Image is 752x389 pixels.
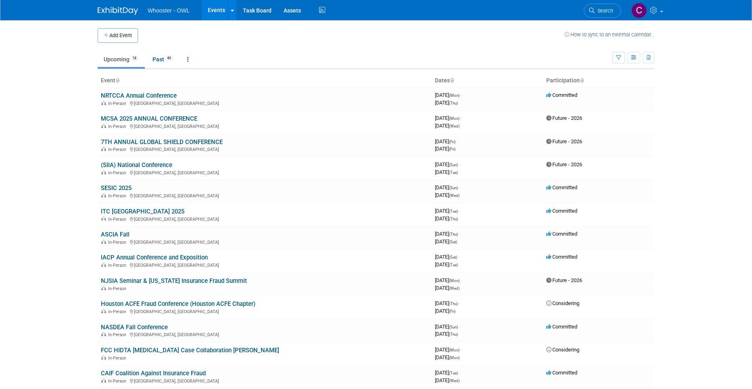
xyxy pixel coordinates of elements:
[546,347,579,353] span: Considering
[101,277,247,284] a: NJSIA Seminar & [US_STATE] Insurance Fraud Summit
[459,161,460,167] span: -
[449,116,460,121] span: (Mon)
[435,215,458,222] span: [DATE]
[435,115,462,121] span: [DATE]
[101,240,106,244] img: In-Person Event
[449,101,458,105] span: (Thu)
[435,331,458,337] span: [DATE]
[435,146,455,152] span: [DATE]
[435,300,460,306] span: [DATE]
[101,332,106,336] img: In-Person Event
[546,370,577,376] span: Committed
[457,138,458,144] span: -
[101,347,279,354] a: FCC HIDTA [MEDICAL_DATA] Case Collaboration [PERSON_NAME]
[101,238,428,245] div: [GEOGRAPHIC_DATA], [GEOGRAPHIC_DATA]
[461,347,462,353] span: -
[101,101,106,105] img: In-Person Event
[435,277,462,283] span: [DATE]
[101,169,428,176] div: [GEOGRAPHIC_DATA], [GEOGRAPHIC_DATA]
[108,170,129,176] span: In-Person
[546,208,577,214] span: Committed
[449,124,460,128] span: (Wed)
[546,277,582,283] span: Future - 2026
[449,325,458,329] span: (Sun)
[435,100,458,106] span: [DATE]
[148,7,190,14] span: Whooster - OWL
[580,77,584,84] a: Sort by Participation Type
[546,138,582,144] span: Future - 2026
[449,240,457,244] span: (Sat)
[461,277,462,283] span: -
[108,217,129,222] span: In-Person
[449,217,458,221] span: (Thu)
[435,377,460,383] span: [DATE]
[546,300,579,306] span: Considering
[101,286,106,290] img: In-Person Event
[98,7,138,15] img: ExhibitDay
[595,8,613,14] span: Search
[108,263,129,268] span: In-Person
[449,332,458,337] span: (Thu)
[449,255,457,259] span: (Sat)
[449,93,460,98] span: (Mon)
[449,186,458,190] span: (Sun)
[449,278,460,283] span: (Mon)
[435,324,460,330] span: [DATE]
[435,138,458,144] span: [DATE]
[435,261,458,268] span: [DATE]
[108,332,129,337] span: In-Person
[449,193,460,198] span: (Wed)
[449,309,455,314] span: (Fri)
[101,193,106,197] img: In-Person Event
[435,208,460,214] span: [DATE]
[459,324,460,330] span: -
[101,356,106,360] img: In-Person Event
[459,300,460,306] span: -
[449,163,458,167] span: (Sun)
[435,238,457,245] span: [DATE]
[435,285,460,291] span: [DATE]
[450,77,454,84] a: Sort by Start Date
[146,52,180,67] a: Past40
[435,347,462,353] span: [DATE]
[101,100,428,106] div: [GEOGRAPHIC_DATA], [GEOGRAPHIC_DATA]
[101,331,428,337] div: [GEOGRAPHIC_DATA], [GEOGRAPHIC_DATA]
[449,286,460,291] span: (Wed)
[546,231,577,237] span: Committed
[101,123,428,129] div: [GEOGRAPHIC_DATA], [GEOGRAPHIC_DATA]
[101,170,106,174] img: In-Person Event
[130,55,139,61] span: 18
[461,115,462,121] span: -
[435,231,460,237] span: [DATE]
[101,300,255,307] a: Houston ACFE Fraud Conference (Houston ACFE Chapter)
[546,115,582,121] span: Future - 2026
[101,92,177,99] a: NRTCCA Annual Conference
[546,184,577,190] span: Committed
[631,3,647,18] img: Clare Louise Southcombe
[98,74,432,88] th: Event
[435,254,460,260] span: [DATE]
[115,77,119,84] a: Sort by Event Name
[546,324,577,330] span: Committed
[101,115,197,122] a: MCSA 2025 ANNUAL CONFERENCE
[432,74,543,88] th: Dates
[543,74,654,88] th: Participation
[108,379,129,384] span: In-Person
[449,356,460,360] span: (Mon)
[435,92,462,98] span: [DATE]
[435,184,460,190] span: [DATE]
[435,370,460,376] span: [DATE]
[101,215,428,222] div: [GEOGRAPHIC_DATA], [GEOGRAPHIC_DATA]
[101,308,428,314] div: [GEOGRAPHIC_DATA], [GEOGRAPHIC_DATA]
[449,170,458,175] span: (Tue)
[435,308,455,314] span: [DATE]
[108,124,129,129] span: In-Person
[546,92,577,98] span: Committed
[459,231,460,237] span: -
[435,169,458,175] span: [DATE]
[449,140,455,144] span: (Fri)
[459,208,460,214] span: -
[458,254,460,260] span: -
[101,138,223,146] a: 7TH ANNUAL GLOBAL SHIELD CONFERENCE
[449,348,460,352] span: (Mon)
